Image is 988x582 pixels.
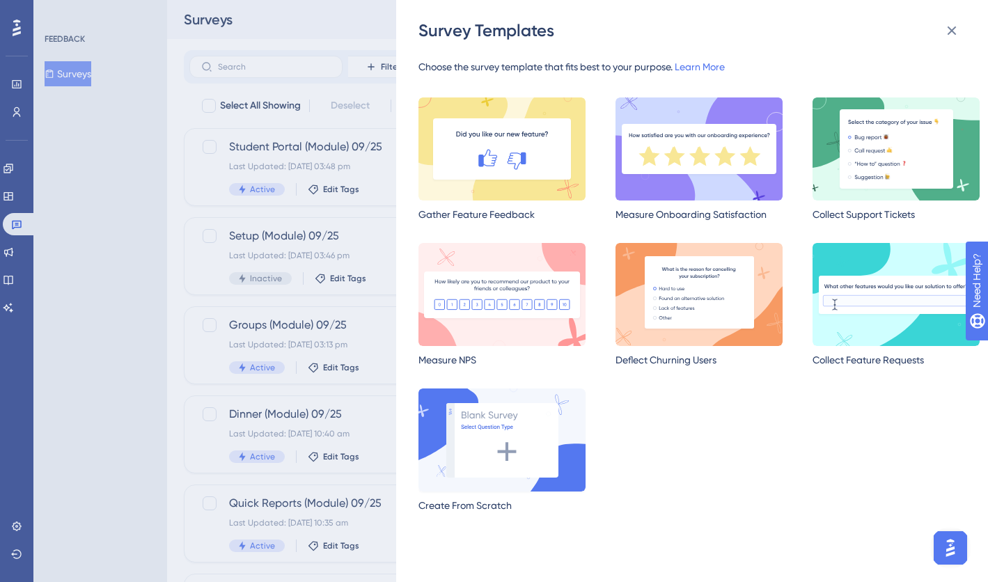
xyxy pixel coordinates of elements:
[33,3,87,20] span: Need Help?
[615,352,783,368] div: Deflect Churning Users
[418,19,969,42] div: Survey Templates
[813,206,980,223] div: Collect Support Tickets
[418,61,673,72] span: Choose the survey template that fits best to your purpose.
[675,61,725,72] a: Learn More
[418,352,586,368] div: Measure NPS
[930,527,971,569] iframe: UserGuiding AI Assistant Launcher
[418,243,586,346] img: nps
[615,97,783,200] img: satisfaction
[813,352,980,368] div: Collect Feature Requests
[418,206,586,223] div: Gather Feature Feedback
[813,243,980,346] img: requestFeature
[615,243,783,346] img: deflectChurning
[615,206,783,223] div: Measure Onboarding Satisfaction
[418,497,586,514] div: Create From Scratch
[813,97,980,200] img: multipleChoice
[418,97,586,200] img: gatherFeedback
[418,388,586,491] img: createScratch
